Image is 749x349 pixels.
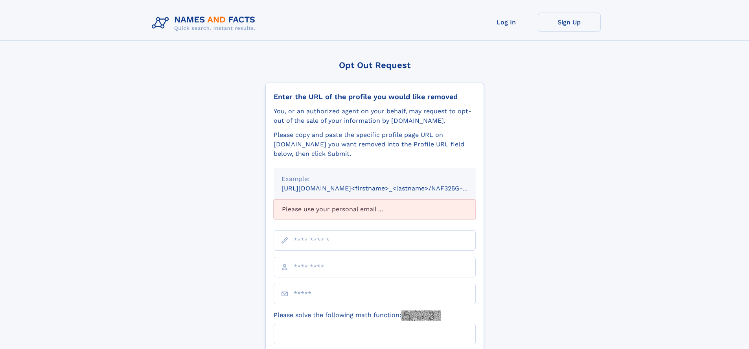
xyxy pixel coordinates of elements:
div: Please use your personal email ... [274,199,476,219]
a: Log In [475,13,538,32]
img: Logo Names and Facts [149,13,262,34]
small: [URL][DOMAIN_NAME]<firstname>_<lastname>/NAF325G-xxxxxxxx [282,185,491,192]
div: Example: [282,174,468,184]
div: Opt Out Request [265,60,484,70]
label: Please solve the following math function: [274,310,441,321]
a: Sign Up [538,13,601,32]
div: Please copy and paste the specific profile page URL on [DOMAIN_NAME] you want removed into the Pr... [274,130,476,159]
div: Enter the URL of the profile you would like removed [274,92,476,101]
div: You, or an authorized agent on your behalf, may request to opt-out of the sale of your informatio... [274,107,476,126]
